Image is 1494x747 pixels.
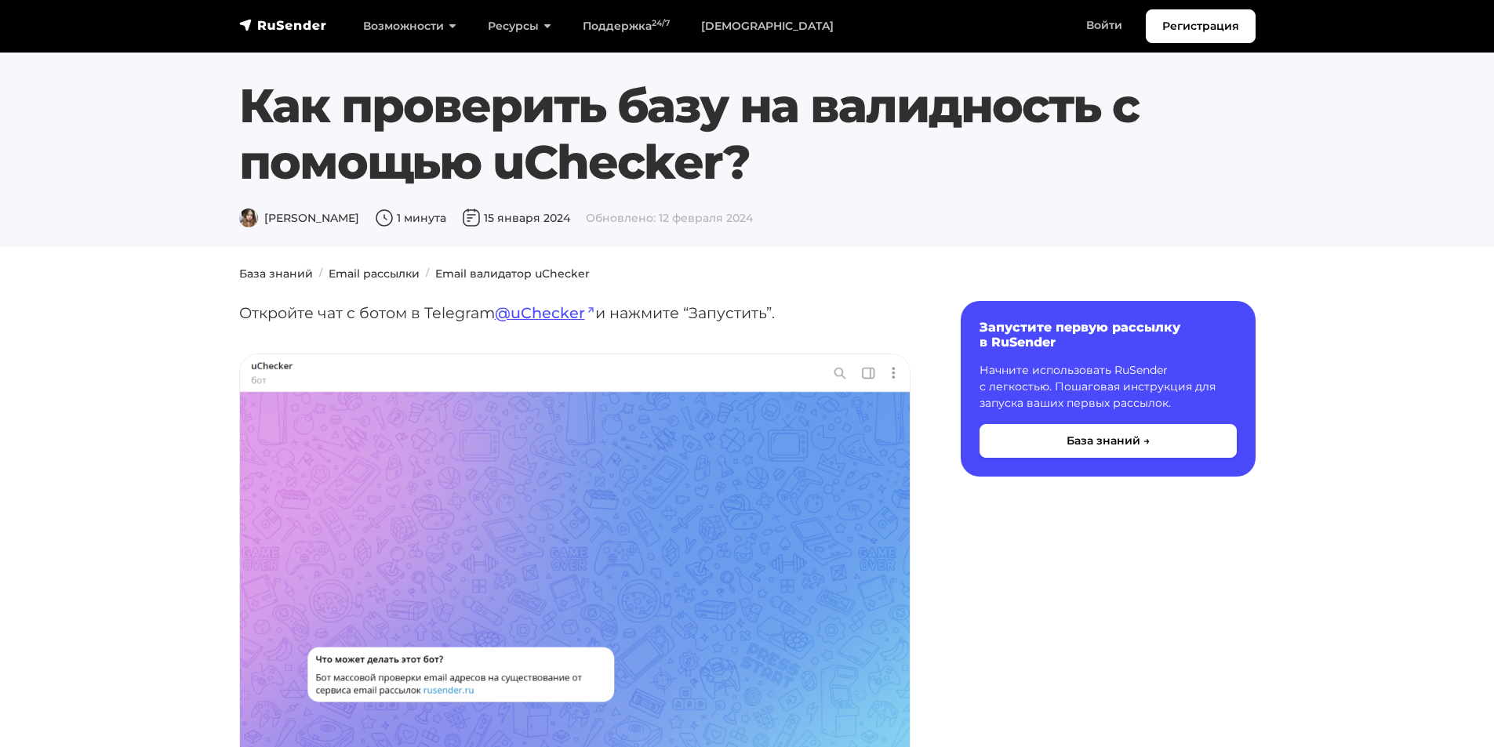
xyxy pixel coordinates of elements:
p: Начните использовать RuSender с легкостью. Пошаговая инструкция для запуска ваших первых рассылок. [980,362,1237,412]
h1: Как проверить базу на валидность с помощью uChecker? [239,78,1256,190]
a: Войти [1071,9,1138,42]
nav: breadcrumb [230,266,1265,282]
h6: Запустите первую рассылку в RuSender [980,320,1237,350]
p: Откройте чат с ботом в Telegram и нажмите “Запустить”. [239,301,911,325]
a: [DEMOGRAPHIC_DATA] [685,10,849,42]
span: 1 минута [375,211,446,225]
a: Email рассылки [329,267,420,281]
img: RuSender [239,17,327,33]
a: Email валидатор uChecker [435,267,590,281]
a: @uChecker [495,303,595,322]
a: База знаний [239,267,313,281]
span: [PERSON_NAME] [239,211,359,225]
button: База знаний → [980,424,1237,458]
a: Поддержка24/7 [567,10,685,42]
span: 15 января 2024 [462,211,570,225]
a: Регистрация [1146,9,1256,43]
sup: 24/7 [652,18,670,28]
img: Время чтения [375,209,394,227]
img: Дата публикации [462,209,481,227]
span: Обновлено: 12 февраля 2024 [586,211,753,225]
a: Ресурсы [472,10,567,42]
a: Возможности [347,10,472,42]
a: Запустите первую рассылку в RuSender Начните использовать RuSender с легкостью. Пошаговая инструк... [961,301,1256,477]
